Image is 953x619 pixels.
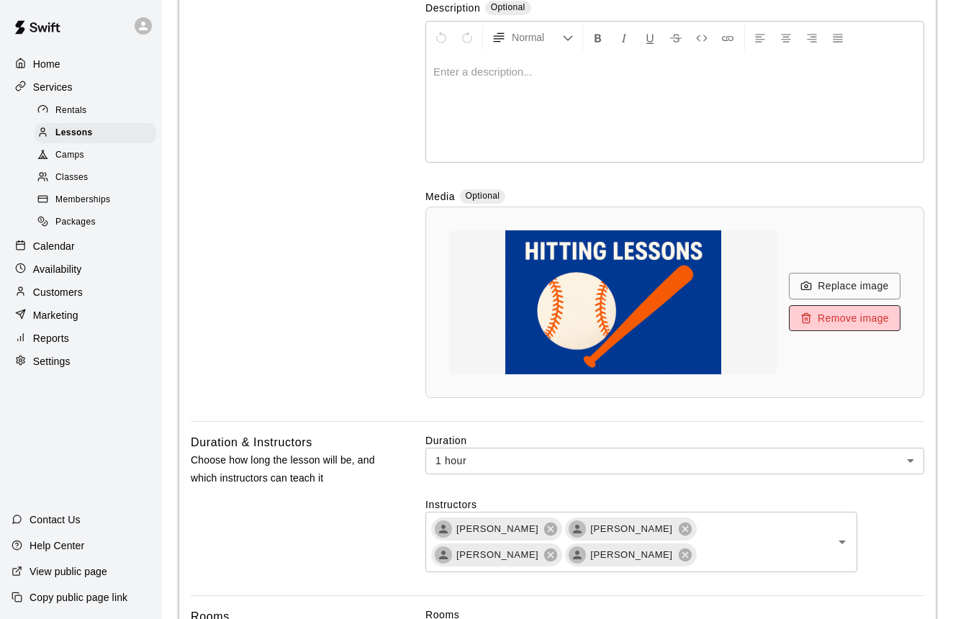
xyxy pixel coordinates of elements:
a: Services [12,76,150,98]
label: Instructors [425,497,924,512]
span: Optional [466,191,500,201]
span: Lessons [55,126,93,140]
button: Insert Link [715,24,740,50]
span: Normal [512,30,562,45]
span: Rentals [55,104,87,118]
p: Home [33,57,60,71]
button: Format Underline [638,24,662,50]
p: Marketing [33,308,78,322]
a: Settings [12,351,150,372]
div: Rentals [35,101,156,121]
p: Customers [33,285,83,299]
button: Format Bold [586,24,610,50]
button: Open [832,532,852,552]
span: Classes [55,171,88,185]
button: Format Italics [612,24,636,50]
button: Redo [455,24,479,50]
div: Classes [35,168,156,188]
h6: Duration & Instructors [191,433,312,452]
button: Center Align [774,24,798,50]
div: Griffin McMillian [569,520,586,538]
div: [PERSON_NAME] [565,518,696,541]
span: Optional [491,2,525,12]
div: Lessons [35,123,156,143]
a: Calendar [12,235,150,257]
button: Justify Align [826,24,850,50]
button: Right Align [800,24,824,50]
p: Settings [33,354,71,369]
span: Memberships [55,193,110,207]
label: Description [425,1,480,17]
a: Memberships [35,189,162,212]
a: Marketing [12,304,150,326]
div: Kaz Horiuchi [569,546,586,564]
a: Availability [12,258,150,280]
img: Service image [469,230,757,374]
p: Services [33,80,73,94]
span: [PERSON_NAME] [582,548,681,562]
label: Duration [425,433,924,448]
p: Calendar [33,239,75,253]
a: Packages [35,212,162,234]
div: [PERSON_NAME] [431,543,562,566]
a: Classes [35,167,162,189]
p: View public page [30,564,107,579]
button: Replace image [789,273,900,299]
p: Help Center [30,538,84,553]
div: Packages [35,212,156,232]
p: Contact Us [30,512,81,527]
span: [PERSON_NAME] [448,548,547,562]
a: Home [12,53,150,75]
div: Camps [35,145,156,166]
button: Undo [429,24,453,50]
a: Reports [12,327,150,349]
p: Choose how long the lesson will be, and which instructors can teach it [191,451,381,487]
span: [PERSON_NAME] [582,522,681,536]
a: Customers [12,281,150,303]
span: Camps [55,148,84,163]
span: [PERSON_NAME] [448,522,547,536]
p: Availability [33,262,82,276]
a: Lessons [35,122,162,144]
p: Reports [33,331,69,345]
button: Insert Code [690,24,714,50]
div: Memberships [35,190,156,210]
button: Format Strikethrough [664,24,688,50]
p: Copy public page link [30,590,127,605]
a: Rentals [35,99,162,122]
button: Formatting Options [486,24,579,50]
div: [PERSON_NAME] [565,543,696,566]
div: Mike Dydula [435,546,452,564]
div: 1 hour [425,448,924,474]
a: Camps [35,145,162,167]
div: Lawrence Vera [435,520,452,538]
button: Remove image [789,305,900,332]
span: Packages [55,215,96,230]
button: Left Align [748,24,772,50]
div: [PERSON_NAME] [431,518,562,541]
label: Media [425,189,455,206]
